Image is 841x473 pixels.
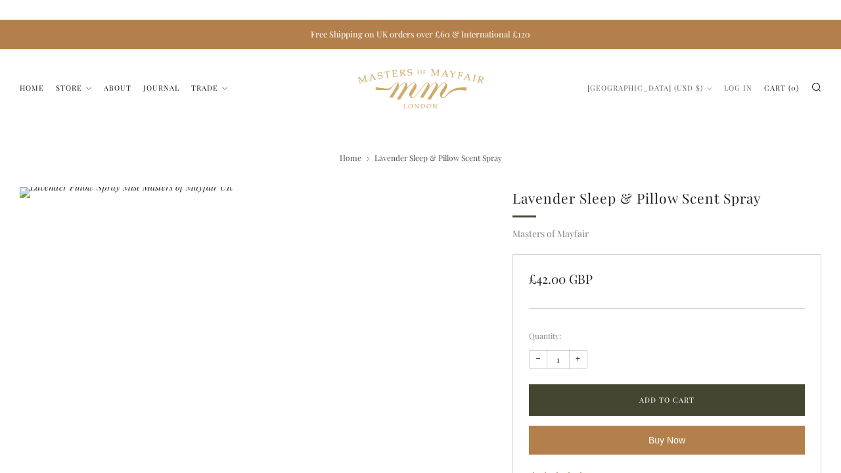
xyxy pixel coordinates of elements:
[104,78,131,99] a: About
[512,187,821,210] h1: Lavender Sleep & Pillow Scent Spray
[529,426,805,455] button: Buy Now
[576,354,580,363] span: +
[375,152,502,163] span: Lavender Sleep & Pillow Scent Spray
[143,78,179,99] a: Journal
[529,271,593,287] span: £42.00 GBP
[191,78,228,99] a: Trade
[512,227,589,240] a: Masters of Mayfair
[764,78,799,99] a: Cart (0)
[357,56,483,122] img: logo
[56,78,92,99] a: Store
[547,350,570,369] input: quantity
[529,332,805,340] label: Quantity:
[791,83,796,93] span: 0
[20,78,44,99] a: Home
[587,78,712,99] a: [GEOGRAPHIC_DATA] (USD $)
[340,152,361,163] a: Home
[118,148,723,168] nav: breadcrumbs
[724,78,752,99] a: Log in
[535,354,540,363] span: −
